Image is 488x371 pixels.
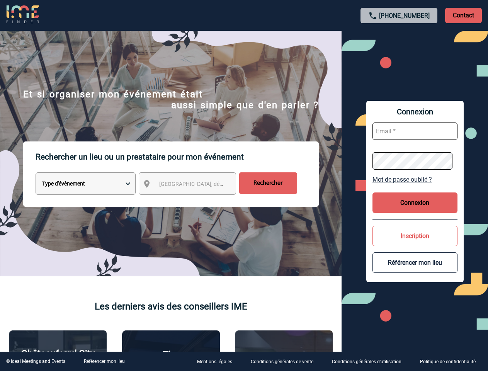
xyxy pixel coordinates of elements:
a: Référencer mon lieu [84,359,125,364]
span: [GEOGRAPHIC_DATA], département, région... [159,181,267,187]
span: Connexion [372,107,457,116]
a: Mot de passe oublié ? [372,176,457,183]
div: © Ideal Meetings and Events [6,359,65,364]
a: Mentions légales [191,358,245,365]
input: Rechercher [239,172,297,194]
a: [PHONE_NUMBER] [379,12,430,19]
p: Mentions légales [197,359,232,365]
a: Politique de confidentialité [414,358,488,365]
input: Email * [372,123,457,140]
p: The [GEOGRAPHIC_DATA] [126,349,216,371]
p: Politique de confidentialité [420,359,476,365]
button: Connexion [372,192,457,213]
a: Conditions générales d'utilisation [326,358,414,365]
p: Agence 2ISD [257,350,310,361]
p: Contact [445,8,482,23]
p: Conditions générales de vente [251,359,313,365]
p: Rechercher un lieu ou un prestataire pour mon événement [36,141,319,172]
button: Inscription [372,226,457,246]
button: Référencer mon lieu [372,252,457,273]
p: Châteauform' City [GEOGRAPHIC_DATA] [13,348,102,370]
a: Conditions générales de vente [245,358,326,365]
p: Conditions générales d'utilisation [332,359,401,365]
img: call-24-px.png [368,11,377,20]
